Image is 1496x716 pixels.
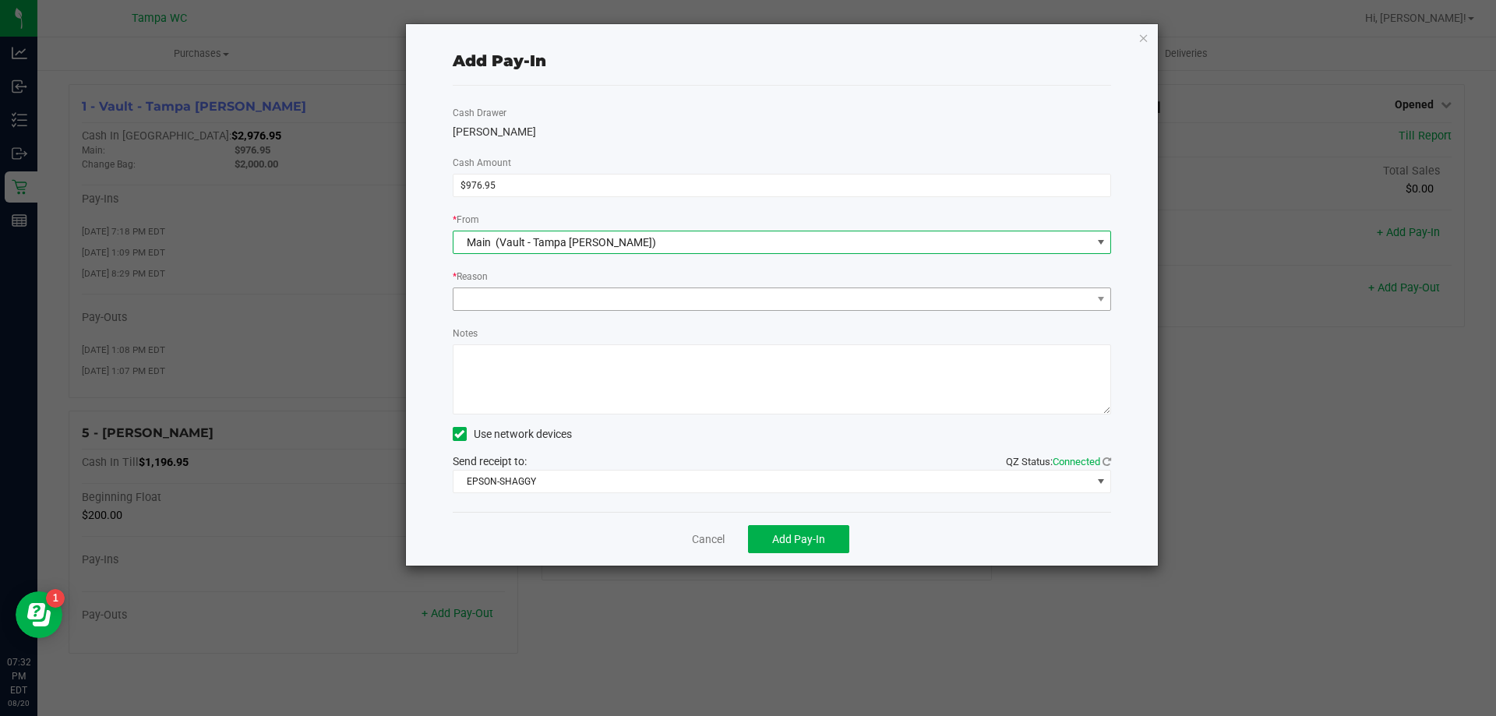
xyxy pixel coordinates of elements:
label: Cash Drawer [453,106,506,120]
label: Reason [453,270,488,284]
div: [PERSON_NAME] [453,124,1112,140]
span: (Vault - Tampa [PERSON_NAME]) [496,236,656,249]
iframe: Resource center [16,591,62,638]
span: Cash Amount [453,157,511,168]
span: Main [467,236,491,249]
label: Notes [453,326,478,340]
span: Send receipt to: [453,455,527,467]
span: QZ Status: [1006,456,1111,467]
span: Add Pay-In [772,533,825,545]
span: Connected [1053,456,1100,467]
iframe: Resource center unread badge [46,589,65,608]
div: Add Pay-In [453,49,546,72]
span: EPSON-SHAGGY [453,471,1092,492]
button: Add Pay-In [748,525,849,553]
label: Use network devices [453,426,572,443]
a: Cancel [692,531,725,548]
label: From [453,213,479,227]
